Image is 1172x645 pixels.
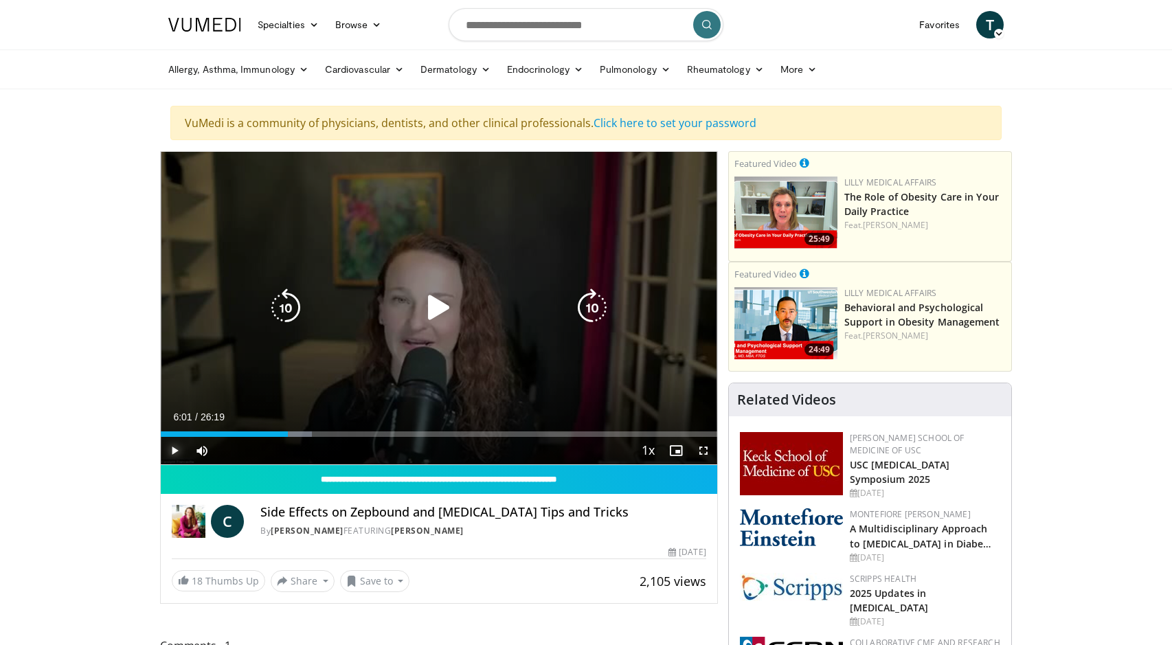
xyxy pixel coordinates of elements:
[271,570,335,592] button: Share
[976,11,1004,38] a: T
[850,487,1000,499] div: [DATE]
[271,525,343,536] a: [PERSON_NAME]
[850,508,971,520] a: Montefiore [PERSON_NAME]
[412,56,499,83] a: Dermatology
[591,56,679,83] a: Pulmonology
[690,437,717,464] button: Fullscreen
[594,115,756,131] a: Click here to set your password
[172,570,265,591] a: 18 Thumbs Up
[317,56,412,83] a: Cardiovascular
[260,525,706,537] div: By FEATURING
[391,525,464,536] a: [PERSON_NAME]
[734,157,797,170] small: Featured Video
[168,18,241,32] img: VuMedi Logo
[161,431,717,437] div: Progress Bar
[188,437,216,464] button: Mute
[850,587,928,614] a: 2025 Updates in [MEDICAL_DATA]
[211,505,244,538] a: C
[201,411,225,422] span: 26:19
[850,615,1000,628] div: [DATE]
[160,56,317,83] a: Allergy, Asthma, Immunology
[195,411,198,422] span: /
[499,56,591,83] a: Endocrinology
[249,11,327,38] a: Specialties
[850,522,992,550] a: A Multidisciplinary Approach to [MEDICAL_DATA] in Diabe…
[173,411,192,422] span: 6:01
[172,505,205,538] img: Dr. Carolynn Francavilla
[734,268,797,280] small: Featured Video
[740,508,843,546] img: b0142b4c-93a1-4b58-8f91-5265c282693c.png.150x105_q85_autocrop_double_scale_upscale_version-0.2.png
[635,437,662,464] button: Playback Rate
[911,11,968,38] a: Favorites
[740,573,843,601] img: c9f2b0b7-b02a-4276-a72a-b0cbb4230bc1.jpg.150x105_q85_autocrop_double_scale_upscale_version-0.2.jpg
[192,574,203,587] span: 18
[740,432,843,495] img: 7b941f1f-d101-407a-8bfa-07bd47db01ba.png.150x105_q85_autocrop_double_scale_upscale_version-0.2.jpg
[844,190,999,218] a: The Role of Obesity Care in Your Daily Practice
[668,546,706,558] div: [DATE]
[161,152,717,465] video-js: Video Player
[734,287,837,359] img: ba3304f6-7838-4e41-9c0f-2e31ebde6754.png.150x105_q85_crop-smart_upscale.png
[844,177,937,188] a: Lilly Medical Affairs
[804,343,834,356] span: 24:49
[850,552,1000,564] div: [DATE]
[863,219,928,231] a: [PERSON_NAME]
[340,570,410,592] button: Save to
[679,56,772,83] a: Rheumatology
[804,233,834,245] span: 25:49
[737,392,836,408] h4: Related Videos
[161,437,188,464] button: Play
[844,287,937,299] a: Lilly Medical Affairs
[662,437,690,464] button: Enable picture-in-picture mode
[772,56,825,83] a: More
[327,11,390,38] a: Browse
[260,505,706,520] h4: Side Effects on Zepbound and [MEDICAL_DATA] Tips and Tricks
[863,330,928,341] a: [PERSON_NAME]
[449,8,723,41] input: Search topics, interventions
[850,432,965,456] a: [PERSON_NAME] School of Medicine of USC
[844,330,1006,342] div: Feat.
[850,573,916,585] a: Scripps Health
[734,177,837,249] img: e1208b6b-349f-4914-9dd7-f97803bdbf1d.png.150x105_q85_crop-smart_upscale.png
[850,458,950,486] a: USC [MEDICAL_DATA] Symposium 2025
[640,573,706,589] span: 2,105 views
[844,219,1006,231] div: Feat.
[734,287,837,359] a: 24:49
[170,106,1002,140] div: VuMedi is a community of physicians, dentists, and other clinical professionals.
[734,177,837,249] a: 25:49
[844,301,1000,328] a: Behavioral and Psychological Support in Obesity Management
